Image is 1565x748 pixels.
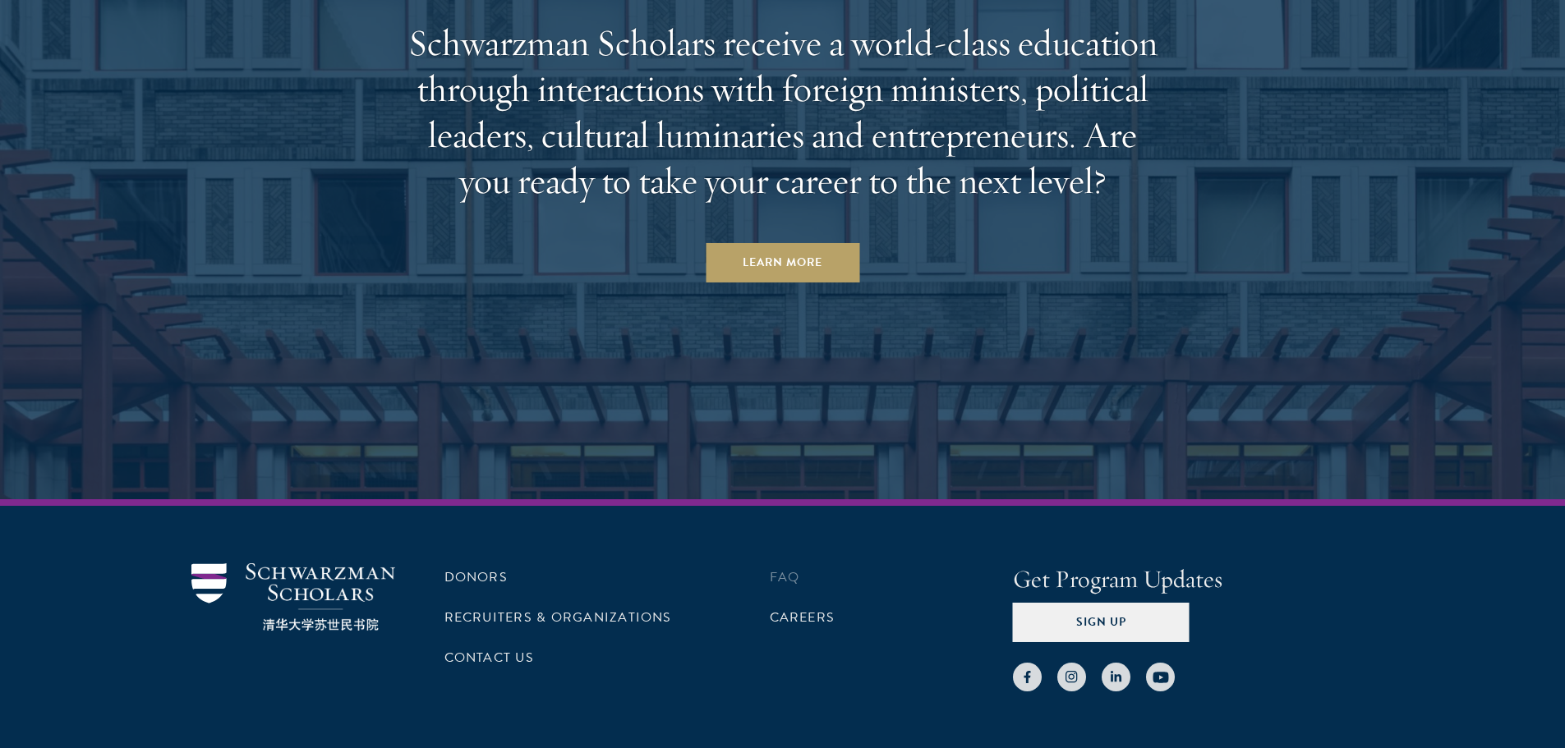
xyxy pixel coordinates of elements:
[444,608,672,627] a: Recruiters & Organizations
[401,20,1165,204] h2: Schwarzman Scholars receive a world-class education through interactions with foreign ministers, ...
[706,243,859,282] a: Learn More
[770,567,800,587] a: FAQ
[444,567,508,587] a: Donors
[444,648,534,668] a: Contact Us
[1013,603,1190,642] button: Sign Up
[770,608,835,627] a: Careers
[191,563,395,631] img: Schwarzman Scholars
[1013,563,1374,596] h4: Get Program Updates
